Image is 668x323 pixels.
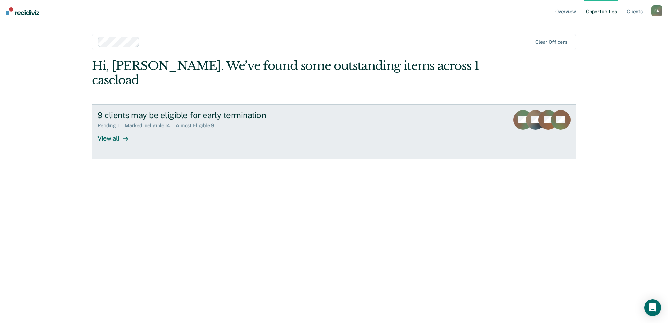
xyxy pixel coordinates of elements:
[176,123,220,129] div: Almost Eligible : 9
[535,39,567,45] div: Clear officers
[97,123,125,129] div: Pending : 1
[97,110,343,120] div: 9 clients may be eligible for early termination
[97,129,137,142] div: View all
[651,5,662,16] button: BK
[651,5,662,16] div: B K
[644,299,661,316] div: Open Intercom Messenger
[92,59,479,87] div: Hi, [PERSON_NAME]. We’ve found some outstanding items across 1 caseload
[6,7,39,15] img: Recidiviz
[92,104,576,159] a: 9 clients may be eligible for early terminationPending:1Marked Ineligible:14Almost Eligible:9View...
[125,123,176,129] div: Marked Ineligible : 14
